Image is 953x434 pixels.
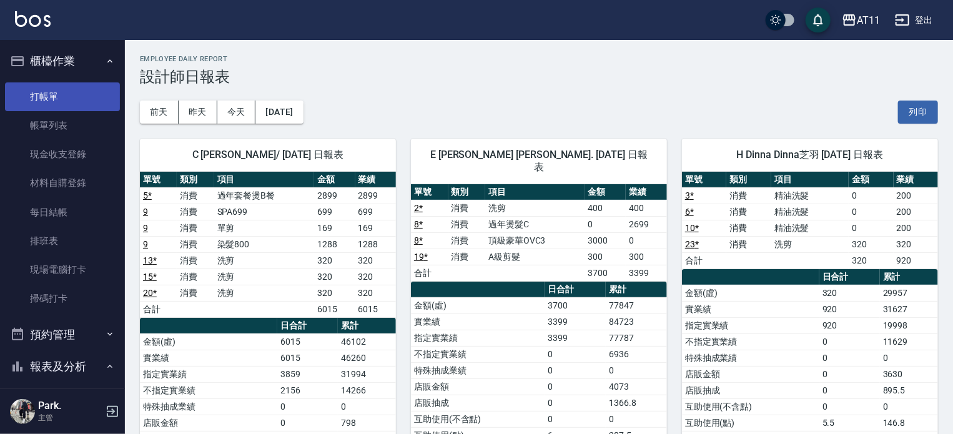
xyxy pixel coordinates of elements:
[5,318,120,351] button: 預約管理
[682,172,938,269] table: a dense table
[726,220,771,236] td: 消費
[606,297,667,313] td: 77847
[355,301,396,317] td: 6015
[355,220,396,236] td: 169
[626,216,667,232] td: 2699
[448,184,486,200] th: 類別
[277,366,338,382] td: 3859
[448,216,486,232] td: 消費
[140,350,277,366] td: 實業績
[314,220,355,236] td: 169
[849,220,893,236] td: 0
[606,282,667,298] th: 累計
[314,236,355,252] td: 1288
[214,172,315,188] th: 項目
[140,101,179,124] button: 前天
[177,252,214,269] td: 消費
[682,301,819,317] td: 實業績
[585,184,626,200] th: 金額
[355,172,396,188] th: 業績
[177,220,214,236] td: 消費
[143,239,148,249] a: 9
[545,395,606,411] td: 0
[411,378,545,395] td: 店販金額
[880,285,938,301] td: 29957
[355,285,396,301] td: 320
[277,333,338,350] td: 6015
[143,223,148,233] a: 9
[606,411,667,427] td: 0
[411,346,545,362] td: 不指定實業績
[5,350,120,383] button: 報表及分析
[38,412,102,423] p: 主管
[894,236,939,252] td: 320
[338,318,396,334] th: 累計
[177,269,214,285] td: 消費
[880,366,938,382] td: 3630
[255,101,303,124] button: [DATE]
[5,255,120,284] a: 現場電腦打卡
[606,346,667,362] td: 6936
[355,187,396,204] td: 2899
[890,9,938,32] button: 登出
[140,68,938,86] h3: 設計師日報表
[585,232,626,249] td: 3000
[894,187,939,204] td: 200
[411,411,545,427] td: 互助使用(不含點)
[10,399,35,424] img: Person
[140,333,277,350] td: 金額(虛)
[448,249,486,265] td: 消費
[819,382,880,398] td: 0
[485,184,585,200] th: 項目
[277,415,338,431] td: 0
[880,398,938,415] td: 0
[485,200,585,216] td: 洗剪
[606,330,667,346] td: 77787
[38,400,102,412] h5: Park.
[545,378,606,395] td: 0
[771,220,849,236] td: 精油洗髮
[411,395,545,411] td: 店販抽成
[819,350,880,366] td: 0
[837,7,885,33] button: AT11
[15,11,51,27] img: Logo
[338,333,396,350] td: 46102
[606,313,667,330] td: 84723
[819,285,880,301] td: 320
[682,317,819,333] td: 指定實業績
[545,313,606,330] td: 3399
[726,236,771,252] td: 消費
[140,55,938,63] h2: Employee Daily Report
[214,236,315,252] td: 染髮800
[448,200,486,216] td: 消費
[277,350,338,366] td: 6015
[880,333,938,350] td: 11629
[140,398,277,415] td: 特殊抽成業績
[314,187,355,204] td: 2899
[849,236,893,252] td: 320
[894,204,939,220] td: 200
[177,204,214,220] td: 消費
[819,269,880,285] th: 日合計
[214,187,315,204] td: 過年套餐燙B餐
[849,252,893,269] td: 320
[5,82,120,111] a: 打帳單
[682,172,726,188] th: 單號
[585,265,626,281] td: 3700
[606,395,667,411] td: 1366.8
[626,200,667,216] td: 400
[140,382,277,398] td: 不指定實業績
[140,415,277,431] td: 店販金額
[894,220,939,236] td: 200
[485,216,585,232] td: 過年燙髮C
[849,204,893,220] td: 0
[338,398,396,415] td: 0
[411,297,545,313] td: 金額(虛)
[682,382,819,398] td: 店販抽成
[5,140,120,169] a: 現金收支登錄
[626,249,667,265] td: 300
[338,415,396,431] td: 798
[585,216,626,232] td: 0
[314,301,355,317] td: 6015
[5,198,120,227] a: 每日結帳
